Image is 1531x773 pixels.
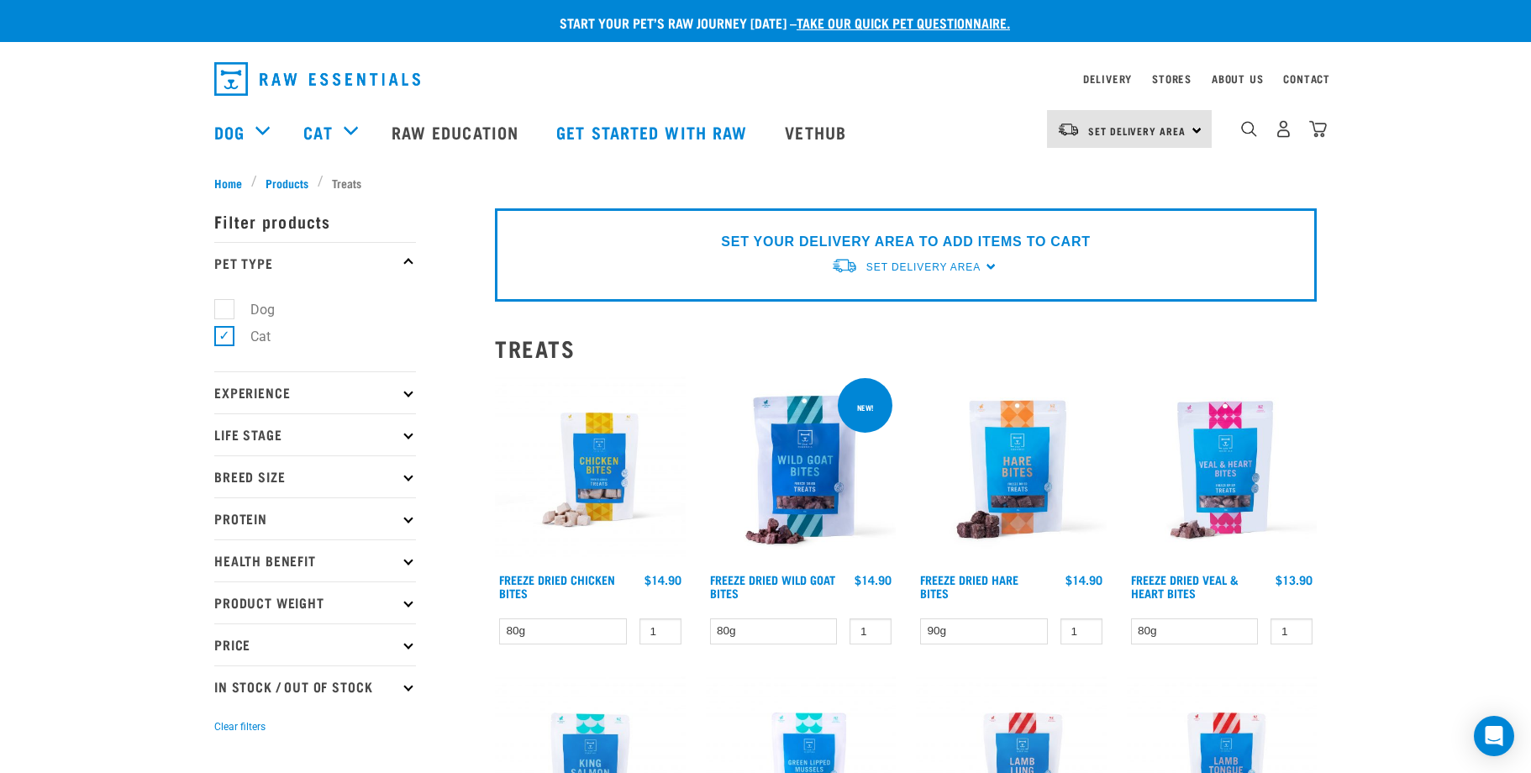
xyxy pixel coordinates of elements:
[214,665,416,707] p: In Stock / Out Of Stock
[797,18,1010,26] a: take our quick pet questionnaire.
[214,623,416,665] p: Price
[706,375,897,565] img: Raw Essentials Freeze Dried Wild Goat Bites PetTreats Product Shot
[214,413,416,455] p: Life Stage
[214,581,416,623] p: Product Weight
[214,200,416,242] p: Filter products
[214,455,416,497] p: Breed Size
[1060,618,1102,644] input: 1
[1241,121,1257,137] img: home-icon-1@2x.png
[710,576,835,596] a: Freeze Dried Wild Goat Bites
[850,618,892,644] input: 1
[1152,76,1192,82] a: Stores
[266,174,308,192] span: Products
[499,576,615,596] a: Freeze Dried Chicken Bites
[1276,573,1313,586] div: $13.90
[224,299,281,320] label: Dog
[639,618,681,644] input: 1
[495,375,686,565] img: RE Product Shoot 2023 Nov8581
[375,98,539,166] a: Raw Education
[214,371,416,413] p: Experience
[1127,375,1318,565] img: Raw Essentials Freeze Dried Veal & Heart Bites Treats
[214,539,416,581] p: Health Benefit
[1212,76,1263,82] a: About Us
[1283,76,1330,82] a: Contact
[1083,76,1132,82] a: Delivery
[214,119,245,145] a: Dog
[721,232,1090,252] p: SET YOUR DELIVERY AREA TO ADD ITEMS TO CART
[539,98,768,166] a: Get started with Raw
[214,174,251,192] a: Home
[1057,122,1080,137] img: van-moving.png
[920,576,1018,596] a: Freeze Dried Hare Bites
[1309,120,1327,138] img: home-icon@2x.png
[1271,618,1313,644] input: 1
[214,497,416,539] p: Protein
[916,375,1107,565] img: Raw Essentials Freeze Dried Hare Bites
[850,395,881,420] div: new!
[224,326,277,347] label: Cat
[866,261,981,273] span: Set Delivery Area
[257,174,318,192] a: Products
[214,174,1317,192] nav: breadcrumbs
[214,62,420,96] img: Raw Essentials Logo
[1275,120,1292,138] img: user.png
[214,719,266,734] button: Clear filters
[1065,573,1102,586] div: $14.90
[768,98,867,166] a: Vethub
[855,573,892,586] div: $14.90
[201,55,1330,103] nav: dropdown navigation
[495,335,1317,361] h2: Treats
[1474,716,1514,756] div: Open Intercom Messenger
[644,573,681,586] div: $14.90
[214,242,416,284] p: Pet Type
[1088,128,1186,134] span: Set Delivery Area
[1131,576,1239,596] a: Freeze Dried Veal & Heart Bites
[214,174,242,192] span: Home
[831,257,858,275] img: van-moving.png
[303,119,332,145] a: Cat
